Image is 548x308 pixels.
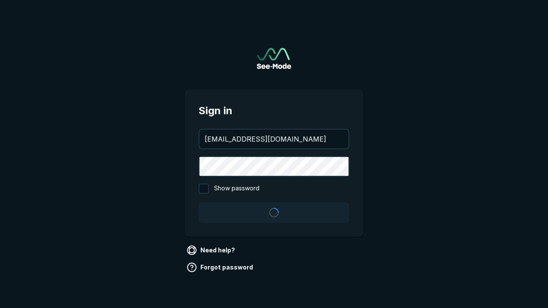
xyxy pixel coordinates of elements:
input: your@email.com [200,130,348,148]
span: Sign in [199,103,349,118]
span: Show password [214,184,259,194]
a: Need help? [185,243,238,257]
img: See-Mode Logo [257,48,291,69]
a: Go to sign in [257,48,291,69]
a: Forgot password [185,261,256,274]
